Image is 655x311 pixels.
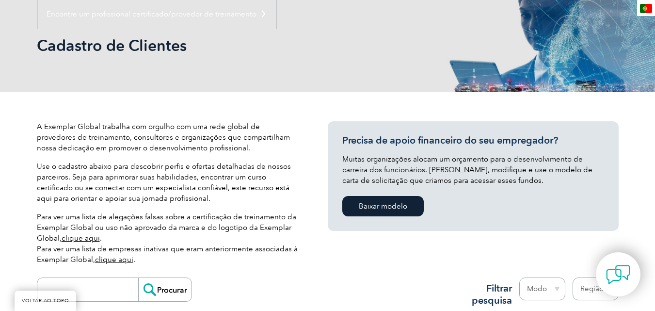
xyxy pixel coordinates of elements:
[133,255,135,264] font: .
[342,196,424,216] a: Baixar modelo
[15,291,76,311] a: VOLTAR AO TOPO
[37,36,187,55] font: Cadastro de Clientes
[37,122,290,152] font: A Exemplar Global trabalha com orgulho com uma rede global de provedores de treinamento, consulto...
[62,234,100,243] a: clique aqui
[640,4,652,13] img: pt
[95,255,133,264] a: clique aqui
[359,202,407,211] font: Baixar modelo
[472,282,512,306] font: Filtrar pesquisa
[100,234,102,243] font: .
[37,213,296,243] font: Para ver uma lista de alegações falsas sobre a certificação de treinamento da Exemplar Global ou ...
[342,155,592,185] font: Muitas organizações alocam um orçamento para o desenvolvimento de carreira dos funcionários. [PER...
[47,10,256,18] font: Encontre um profissional certificado/provedor de treinamento
[342,134,558,146] font: Precisa de apoio financeiro do seu empregador?
[138,278,192,301] input: Procurar
[606,262,630,287] img: contact-chat.png
[37,245,298,264] font: Para ver uma lista de empresas inativas que eram anteriormente associadas à Exemplar Global,
[37,162,291,203] font: Use o cadastro abaixo para descobrir perfis e ofertas detalhadas de nossos parceiros. Seja para a...
[22,298,69,304] font: VOLTAR AO TOPO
